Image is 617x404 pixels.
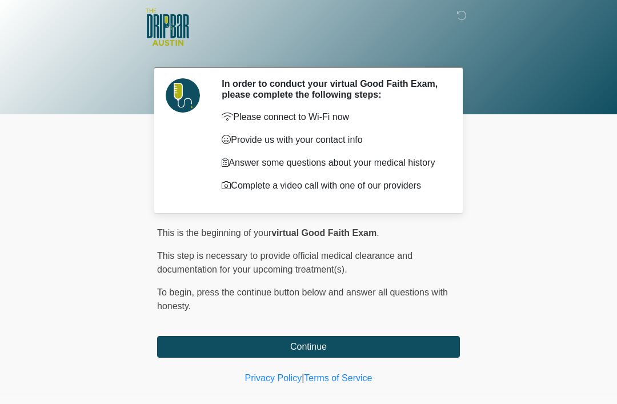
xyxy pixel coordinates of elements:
img: The DRIPBaR - Austin The Domain Logo [146,9,189,46]
strong: virtual Good Faith Exam [271,228,376,238]
span: . [376,228,379,238]
img: Agent Avatar [166,78,200,113]
a: | [302,373,304,383]
p: Answer some questions about your medical history [222,156,443,170]
p: Please connect to Wi-Fi now [222,110,443,124]
span: This step is necessary to provide official medical clearance and documentation for your upcoming ... [157,251,412,274]
span: This is the beginning of your [157,228,271,238]
a: Privacy Policy [245,373,302,383]
p: Complete a video call with one of our providers [222,179,443,193]
span: press the continue button below and answer all questions with honesty. [157,287,448,311]
span: To begin, [157,287,197,297]
button: Continue [157,336,460,358]
p: Provide us with your contact info [222,133,443,147]
a: Terms of Service [304,373,372,383]
h2: In order to conduct your virtual Good Faith Exam, please complete the following steps: [222,78,443,100]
